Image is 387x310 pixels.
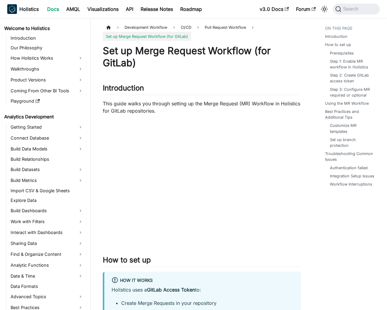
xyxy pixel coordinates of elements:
[147,287,195,293] strong: GitLab Access Token
[112,277,294,285] div: How it works
[2,24,85,33] a: Welcome to Holistics
[9,165,85,174] a: Build Datasets
[2,113,85,121] a: Analytics Development
[9,144,85,154] a: Build Data Models
[177,4,206,14] a: Roadmap
[325,151,377,162] a: Troubleshooting Common Issues
[325,42,351,48] a: How to set up
[178,23,194,32] span: CI/CD
[9,228,85,237] a: Interact with Dashboards
[9,271,85,281] a: Date & Time
[19,5,39,13] b: Holistics
[9,122,85,132] a: Getting Started
[103,45,301,69] h1: Set up Merge Request Workflow (for GitLab)
[9,44,85,52] a: Our Philosophy
[325,34,347,39] a: Introduction
[9,34,85,42] a: Introduction
[9,53,85,63] a: How Holistics Works
[112,286,294,293] p: Holistics uses a to:
[103,23,114,32] a: Home page
[9,206,85,216] a: Build Dashboards
[103,256,301,267] h2: How to set up
[137,4,177,14] a: Release Notes
[7,4,39,14] a: HolisticsHolisticsHolistics
[325,101,369,106] a: Using the MR Workflow
[9,133,85,143] a: Connect Database
[9,155,85,163] a: Build Relationships
[330,165,368,171] a: Authentication failed
[333,4,380,15] button: Search (Command+K)
[103,23,301,41] nav: Breadcrumbs
[9,260,85,270] a: Analytic Functions
[9,186,85,195] a: Import CSV & Google Sheets
[330,50,354,56] a: Prerequisites
[330,173,374,179] a: Integration Setup Issues
[63,4,84,14] a: AMQL
[121,299,294,307] li: Create Merge Requests in your repository
[9,86,85,96] a: Coming From Other BI Tools
[103,32,191,41] span: Set up Merge Request Workflow (for GitLab)
[44,4,63,14] a: Docs
[292,4,319,14] a: Forum
[320,4,329,14] button: Switch between dark and light mode (currently system mode)
[9,196,85,205] a: Explore Data
[9,217,85,226] a: Work with Filters
[9,97,85,105] a: Playground
[330,123,375,134] a: Customize MR templates
[256,4,292,14] a: v3.0 Docs
[9,176,85,185] a: Build Metrics
[341,6,362,12] span: Search
[330,137,375,148] a: Set up branch protection
[9,64,85,74] a: Walkthroughs
[9,239,85,248] a: Sharing Data
[103,84,301,95] h2: Introduction
[9,75,85,85] a: Product Versions
[103,120,301,241] iframe: YouTube video player
[330,181,372,187] a: Workflow Interruptions
[84,4,122,14] a: Visualizations
[9,249,85,259] a: Find & Organize Content
[202,23,249,32] a: Pull Request Workflow
[9,282,85,291] a: Data Formats
[330,58,375,70] a: Step 1: Enable MR workflow in Holistics
[122,23,170,32] span: Development Workflow
[9,292,85,302] a: Advanced Topics
[205,25,246,30] span: Pull Request Workflow
[7,4,17,14] img: Holistics
[103,100,301,114] p: This guide walks you through setting up the Merge Request (MR) Workflow in Holistics for GitLab r...
[330,87,375,98] a: Step 3: Configure MR required or optional
[330,72,375,84] a: Step 2: Create GitLab access token
[325,109,377,120] a: Best Practices and Additional Tips
[122,4,137,14] a: API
